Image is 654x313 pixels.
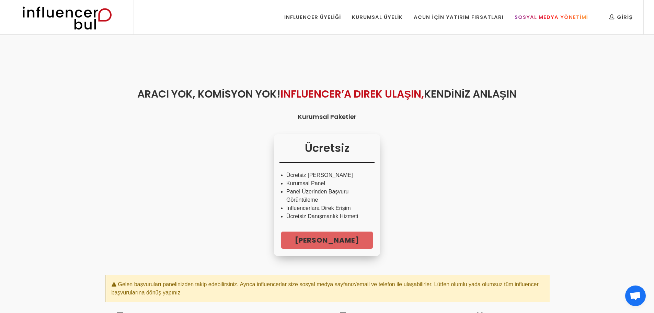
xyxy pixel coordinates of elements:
[286,212,368,221] li: Ücretsiz Danışmanlık Hizmeti
[106,275,550,302] div: Gelen başvuruları panelinizden takip edebilirsiniz. Ayrıca influencerlar size sosyal medya sayfan...
[515,13,588,21] div: Sosyal Medya Yönetimi
[625,286,646,306] div: Açık sohbet
[609,13,633,21] div: Giriş
[414,13,503,21] div: Acun İçin Yatırım Fırsatları
[286,171,368,179] li: Ücretsiz [PERSON_NAME]
[286,204,368,212] li: Influencerlara Direk Erişim
[279,140,375,163] h3: Ücretsiz
[286,179,368,188] li: Kurumsal Panel
[286,188,368,204] li: Panel Üzerinden Başvuru Görüntüleme
[281,232,373,249] a: [PERSON_NAME]
[284,13,341,21] div: Influencer Üyeliği
[105,86,550,102] h2: ARACI YOK, KOMİSYON YOK! KENDİNİZ ANLAŞIN
[352,13,403,21] div: Kurumsal Üyelik
[280,87,424,101] span: INFLUENCER’A DIREK ULAŞIN,
[105,112,550,121] h4: Kurumsal Paketler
